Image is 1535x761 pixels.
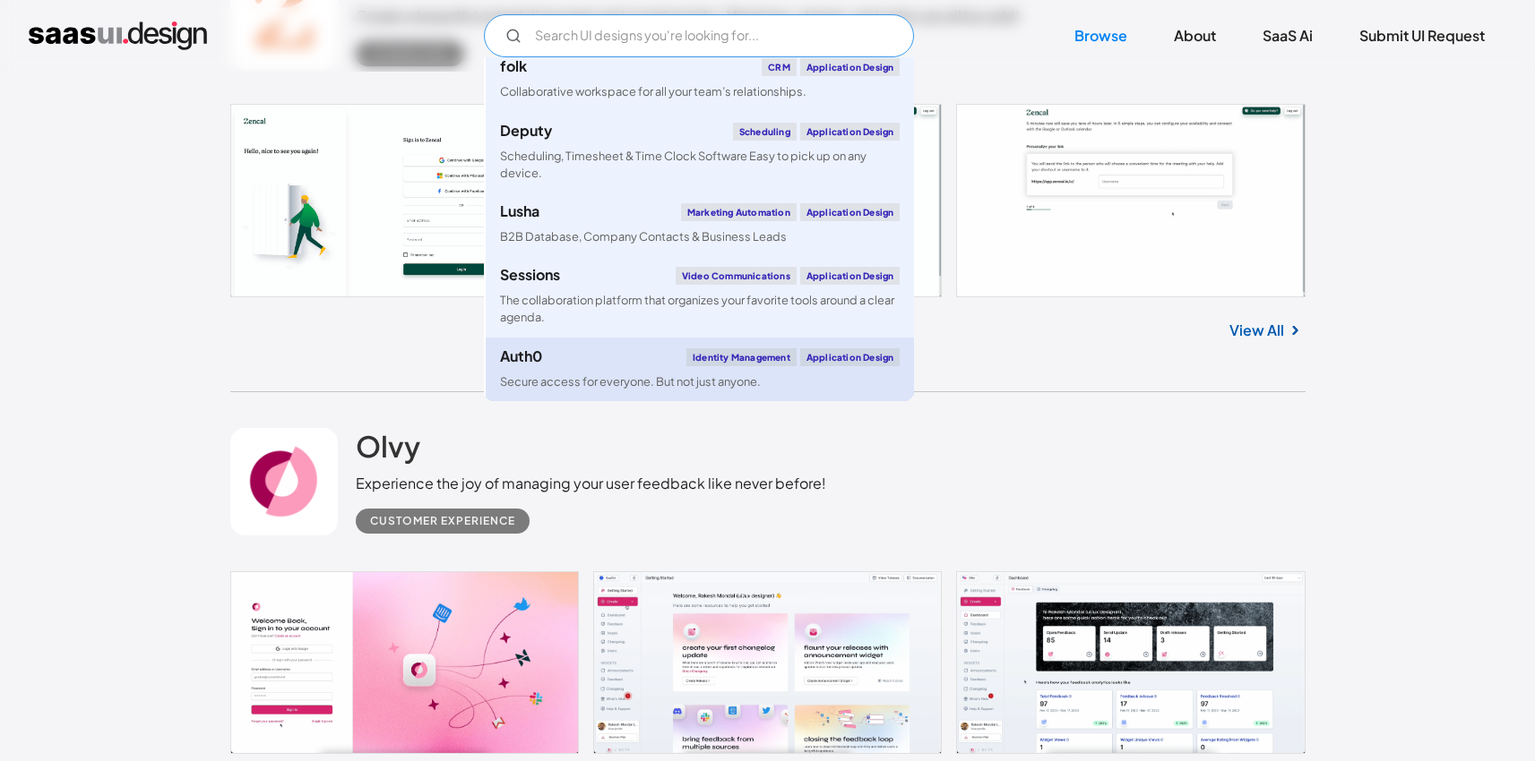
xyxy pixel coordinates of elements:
[1241,16,1334,56] a: SaaS Ai
[1152,16,1237,56] a: About
[800,348,901,366] div: Application Design
[29,21,207,50] a: home
[1229,320,1284,341] a: View All
[681,203,797,221] div: Marketing Automation
[484,14,914,57] form: Email Form
[500,373,761,390] div: Secure access for everyone. But not just anyone.
[356,473,826,494] div: Experience the joy of managing your user feedback like never before!
[500,204,539,218] div: Lusha
[500,59,527,73] div: folk
[500,124,552,138] div: Deputy
[486,112,914,192] a: DeputySchedulingApplication DesignScheduling, Timesheet & Time Clock Software Easy to pick up on ...
[486,47,914,111] a: folkCRMApplication DesignCollaborative workspace for all your team’s relationships.
[733,123,797,141] div: Scheduling
[486,192,914,256] a: LushaMarketing AutomationApplication DesignB2B Database, Company Contacts & Business Leads
[486,256,914,337] a: SessionsVideo CommunicationsApplication DesignThe collaboration platform that organizes your favo...
[800,267,901,285] div: Application Design
[1338,16,1506,56] a: Submit UI Request
[484,14,914,57] input: Search UI designs you're looking for...
[500,148,900,182] div: Scheduling, Timesheet & Time Clock Software Easy to pick up on any device.
[800,58,901,76] div: Application Design
[356,428,420,473] a: Olvy
[500,349,542,363] div: Auth0
[676,267,797,285] div: Video Communications
[486,338,914,401] a: Auth0Identity ManagementApplication DesignSecure access for everyone. But not just anyone.
[1053,16,1149,56] a: Browse
[686,348,797,366] div: Identity Management
[356,428,420,464] h2: Olvy
[370,510,515,532] div: Customer Experience
[762,58,797,76] div: CRM
[500,228,787,245] div: B2B Database, Company Contacts & Business Leads
[500,292,900,326] div: The collaboration platform that organizes your favorite tools around a clear agenda.
[800,203,901,221] div: Application Design
[500,83,806,100] div: Collaborative workspace for all your team’s relationships.
[800,123,901,141] div: Application Design
[500,268,560,282] div: Sessions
